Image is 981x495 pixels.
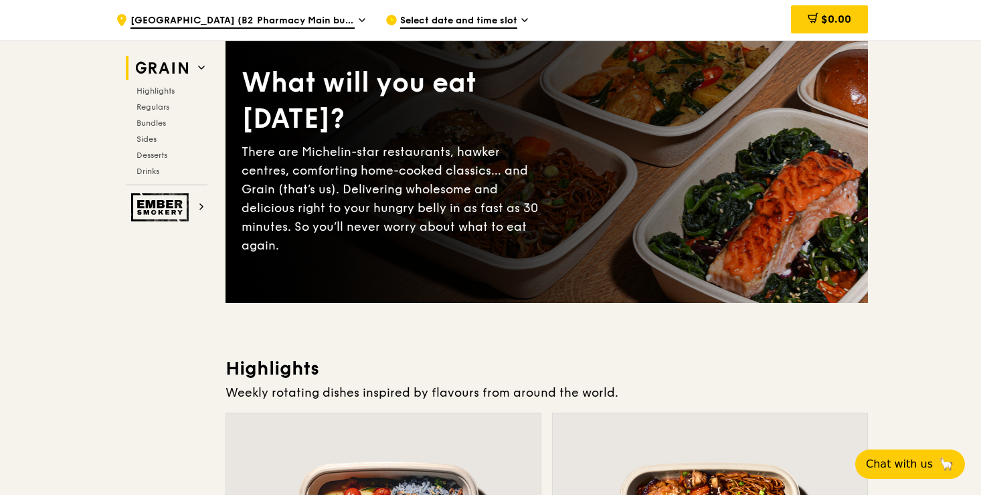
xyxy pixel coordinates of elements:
div: What will you eat [DATE]? [242,65,547,137]
img: Ember Smokery web logo [131,193,193,221]
h3: Highlights [226,357,868,381]
span: [GEOGRAPHIC_DATA] (B2 Pharmacy Main building) [130,14,355,29]
span: Bundles [137,118,166,128]
button: Chat with us🦙 [855,450,965,479]
div: There are Michelin-star restaurants, hawker centres, comforting home-cooked classics… and Grain (... [242,142,547,255]
span: Sides [137,134,157,144]
span: $0.00 [821,13,851,25]
span: Desserts [137,151,167,160]
span: Regulars [137,102,169,112]
span: Highlights [137,86,175,96]
img: Grain web logo [131,56,193,80]
span: Chat with us [866,456,933,472]
span: Drinks [137,167,159,176]
span: Select date and time slot [400,14,517,29]
span: 🦙 [938,456,954,472]
div: Weekly rotating dishes inspired by flavours from around the world. [226,383,868,402]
